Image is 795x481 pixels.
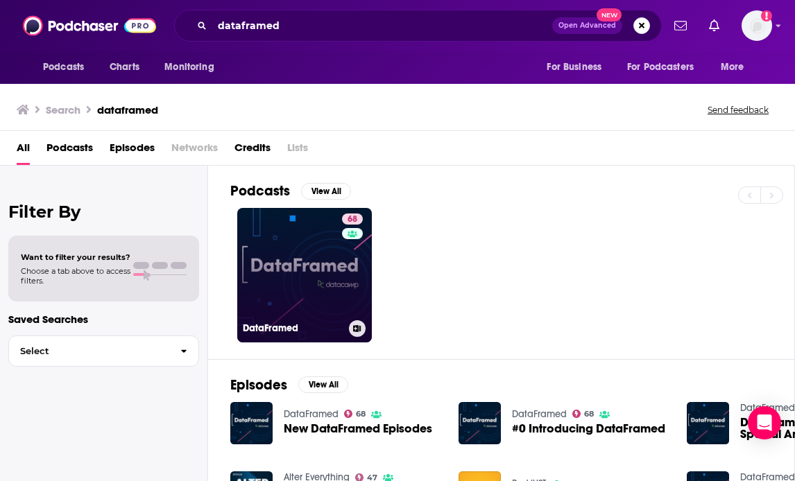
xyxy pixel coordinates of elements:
[512,423,665,435] a: #0 Introducing DataFramed
[584,411,594,417] span: 68
[703,104,773,116] button: Send feedback
[284,408,339,420] a: DataFramed
[237,208,372,342] a: 68DataFramed
[97,103,158,116] h3: dataframed
[742,10,772,41] span: Logged in as saraatspark
[367,475,377,481] span: 47
[230,402,273,444] img: New DataFramed Episodes
[512,408,567,420] a: DataFramed
[234,137,271,165] a: Credits
[174,10,662,42] div: Search podcasts, credits, & more...
[284,423,432,435] a: New DataFramed Episodes
[761,10,772,21] svg: Add a profile image
[342,213,363,225] a: 68
[164,58,214,77] span: Monitoring
[459,402,501,444] img: #0 Introducing DataFramed
[110,137,155,165] a: Episodes
[742,10,772,41] img: User Profile
[21,252,130,262] span: Want to filter your results?
[155,54,232,80] button: open menu
[8,202,199,222] h2: Filter By
[627,58,694,77] span: For Podcasters
[298,376,348,393] button: View All
[537,54,619,80] button: open menu
[547,58,601,77] span: For Business
[748,406,781,439] div: Open Intercom Messenger
[558,22,616,29] span: Open Advanced
[669,14,692,37] a: Show notifications dropdown
[23,12,156,39] img: Podchaser - Follow, Share and Rate Podcasts
[687,402,729,444] img: DataFramed Careers Series Special Announcement!
[230,376,348,394] a: EpisodesView All
[230,182,351,200] a: PodcastsView All
[287,137,308,165] span: Lists
[348,213,357,227] span: 68
[212,15,552,37] input: Search podcasts, credits, & more...
[17,137,30,165] a: All
[742,10,772,41] button: Show profile menu
[344,410,366,418] a: 68
[618,54,714,80] button: open menu
[230,376,287,394] h2: Episodes
[243,322,343,334] h3: DataFramed
[711,54,762,80] button: open menu
[21,266,130,286] span: Choose a tab above to access filters.
[356,411,366,417] span: 68
[301,183,351,200] button: View All
[8,313,199,326] p: Saved Searches
[43,58,84,77] span: Podcasts
[740,402,795,414] a: DataFramed
[721,58,744,77] span: More
[552,17,622,34] button: Open AdvancedNew
[33,54,102,80] button: open menu
[230,182,290,200] h2: Podcasts
[101,54,148,80] a: Charts
[9,347,169,356] span: Select
[597,8,622,21] span: New
[703,14,725,37] a: Show notifications dropdown
[46,137,93,165] a: Podcasts
[572,410,595,418] a: 68
[8,335,199,367] button: Select
[110,58,139,77] span: Charts
[171,137,218,165] span: Networks
[46,103,80,116] h3: Search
